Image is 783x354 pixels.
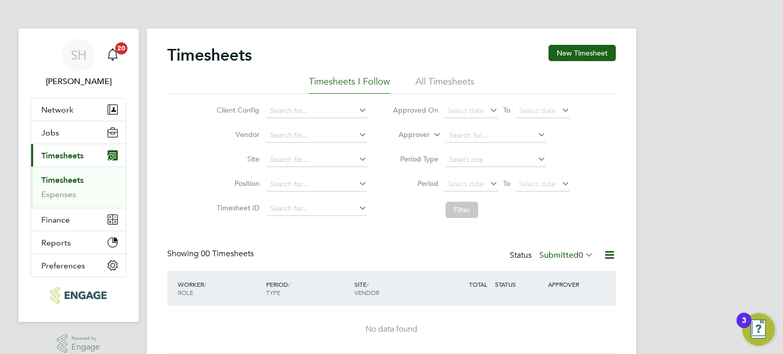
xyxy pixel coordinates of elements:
span: Select date [447,106,484,115]
button: Open Resource Center, 3 new notifications [742,313,775,346]
span: SH [71,48,87,62]
span: TYPE [266,288,280,296]
div: No data found [177,324,606,335]
span: Select date [519,106,556,115]
input: Search for... [267,177,367,192]
div: STATUS [492,275,545,293]
a: Go to home page [31,287,126,304]
span: VENDOR [354,288,379,296]
span: To [500,103,513,117]
a: Expenses [41,189,76,199]
a: Timesheets [41,175,84,185]
button: Filter [446,202,478,218]
input: Search for... [267,153,367,167]
h2: Timesheets [167,45,252,65]
span: / [367,280,369,288]
span: 20 [115,42,127,55]
button: New Timesheet [549,45,616,61]
label: Position [214,179,259,188]
span: Network [41,105,73,115]
a: Powered byEngage [57,334,100,353]
input: Search for... [267,202,367,216]
span: Engage [71,343,100,351]
input: Select one [446,153,546,167]
li: All Timesheets [415,75,475,94]
span: Select date [447,179,484,188]
label: Approved On [393,105,438,115]
button: Reports [31,231,126,254]
div: PERIOD [264,275,352,302]
span: 00 Timesheets [201,249,254,259]
span: Reports [41,238,71,248]
label: Vendor [214,130,259,139]
span: Sean Holmes [31,75,126,88]
span: To [500,177,513,190]
div: Showing [167,249,256,259]
li: Timesheets I Follow [309,75,390,94]
label: Timesheet ID [214,203,259,212]
button: Timesheets [31,144,126,167]
span: Powered by [71,334,100,343]
div: Status [510,249,595,263]
span: Finance [41,215,70,225]
div: Timesheets [31,167,126,208]
label: Period Type [393,154,438,164]
span: Jobs [41,128,59,138]
a: SH[PERSON_NAME] [31,39,126,88]
label: Period [393,179,438,188]
label: Site [214,154,259,164]
span: Select date [519,179,556,188]
span: / [288,280,290,288]
nav: Main navigation [18,29,139,322]
a: 20 [102,39,123,71]
span: 0 [579,250,583,260]
span: TOTAL [469,280,487,288]
button: Preferences [31,254,126,277]
button: Jobs [31,121,126,144]
div: 3 [742,320,746,334]
span: Preferences [41,261,85,270]
label: Approver [384,130,430,140]
label: Client Config [214,105,259,115]
span: / [204,280,206,288]
div: APPROVER [545,275,598,293]
label: Submitted [539,250,593,260]
input: Search for... [267,104,367,118]
input: Search for... [446,128,546,143]
button: Network [31,98,126,121]
span: Timesheets [41,151,84,160]
button: Finance [31,208,126,231]
div: WORKER [175,275,264,302]
span: ROLE [178,288,193,296]
img: condicor-logo-retina.png [50,287,107,304]
input: Search for... [267,128,367,143]
div: SITE [352,275,440,302]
